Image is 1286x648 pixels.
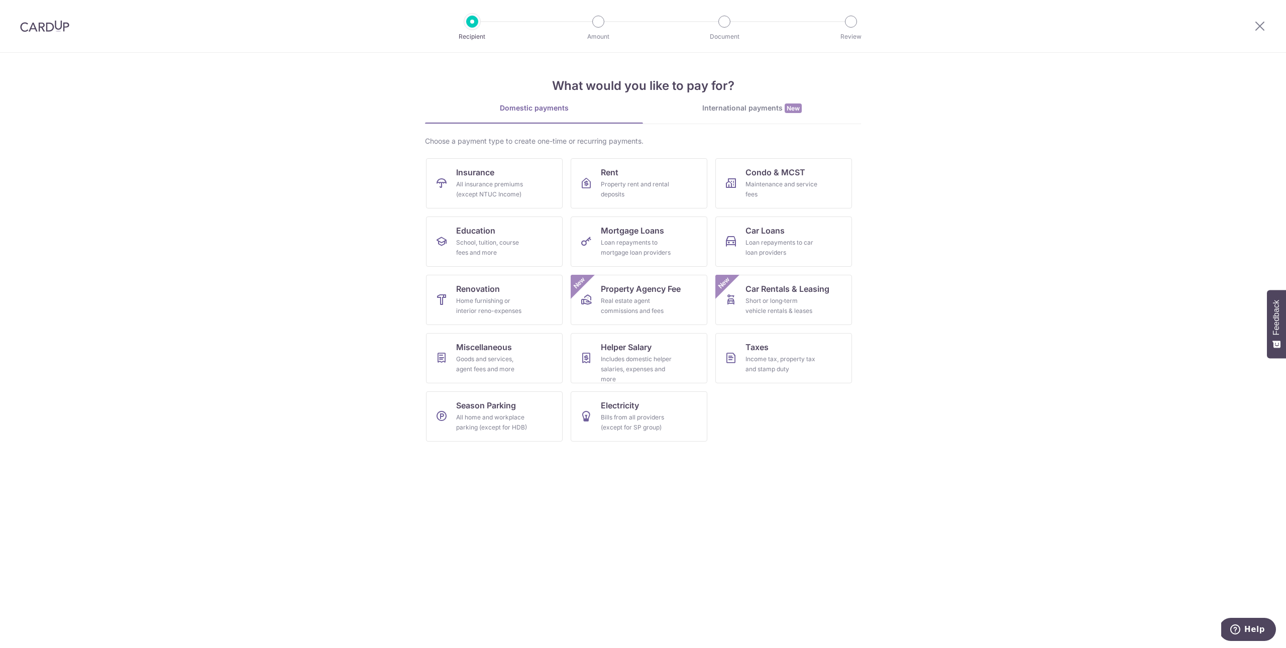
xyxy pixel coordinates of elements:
[456,296,528,316] div: Home furnishing or interior reno-expenses
[687,32,762,42] p: Document
[601,341,652,353] span: Helper Salary
[571,391,707,442] a: ElectricityBills from all providers (except for SP group)
[571,158,707,208] a: RentProperty rent and rental deposits
[456,225,495,237] span: Education
[571,333,707,383] a: Helper SalaryIncludes domestic helper salaries, expenses and more
[426,275,563,325] a: RenovationHome furnishing or interior reno-expenses
[601,166,618,178] span: Rent
[571,217,707,267] a: Mortgage LoansLoan repayments to mortgage loan providers
[456,354,528,374] div: Goods and services, agent fees and more
[745,296,818,316] div: Short or long‑term vehicle rentals & leases
[456,399,516,411] span: Season Parking
[643,103,861,114] div: International payments
[456,283,500,295] span: Renovation
[425,77,861,95] h4: What would you like to pay for?
[456,238,528,258] div: School, tuition, course fees and more
[601,354,673,384] div: Includes domestic helper salaries, expenses and more
[745,166,805,178] span: Condo & MCST
[435,32,509,42] p: Recipient
[745,283,829,295] span: Car Rentals & Leasing
[601,399,639,411] span: Electricity
[785,103,802,113] span: New
[571,275,588,291] span: New
[456,166,494,178] span: Insurance
[20,20,69,32] img: CardUp
[426,391,563,442] a: Season ParkingAll home and workplace parking (except for HDB)
[456,341,512,353] span: Miscellaneous
[1267,290,1286,358] button: Feedback - Show survey
[601,238,673,258] div: Loan repayments to mortgage loan providers
[715,333,852,383] a: TaxesIncome tax, property tax and stamp duty
[716,275,732,291] span: New
[814,32,888,42] p: Review
[601,283,681,295] span: Property Agency Fee
[456,179,528,199] div: All insurance premiums (except NTUC Income)
[426,217,563,267] a: EducationSchool, tuition, course fees and more
[715,158,852,208] a: Condo & MCSTMaintenance and service fees
[425,103,643,113] div: Domestic payments
[745,225,785,237] span: Car Loans
[561,32,635,42] p: Amount
[745,179,818,199] div: Maintenance and service fees
[745,354,818,374] div: Income tax, property tax and stamp duty
[601,412,673,433] div: Bills from all providers (except for SP group)
[601,296,673,316] div: Real estate agent commissions and fees
[571,275,707,325] a: Property Agency FeeReal estate agent commissions and feesNew
[426,158,563,208] a: InsuranceAll insurance premiums (except NTUC Income)
[601,225,664,237] span: Mortgage Loans
[1272,300,1281,335] span: Feedback
[715,275,852,325] a: Car Rentals & LeasingShort or long‑term vehicle rentals & leasesNew
[715,217,852,267] a: Car LoansLoan repayments to car loan providers
[745,238,818,258] div: Loan repayments to car loan providers
[601,179,673,199] div: Property rent and rental deposits
[745,341,769,353] span: Taxes
[1221,618,1276,643] iframe: Opens a widget where you can find more information
[456,412,528,433] div: All home and workplace parking (except for HDB)
[426,333,563,383] a: MiscellaneousGoods and services, agent fees and more
[425,136,861,146] div: Choose a payment type to create one-time or recurring payments.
